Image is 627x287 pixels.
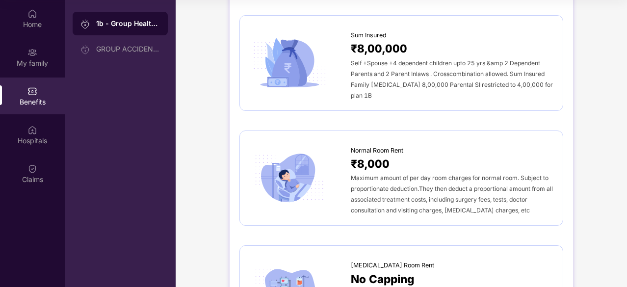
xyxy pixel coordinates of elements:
[80,19,90,29] img: svg+xml;base64,PHN2ZyB3aWR0aD0iMjAiIGhlaWdodD0iMjAiIHZpZXdCb3g9IjAgMCAyMCAyMCIgZmlsbD0ibm9uZSIgeG...
[351,40,407,57] span: ₹8,00,000
[351,174,553,214] span: Maximum amount of per day room charges for normal room. Subject to proportionate deduction.They t...
[351,59,553,99] span: Self +Spouse +4 dependent children upto 25 yrs &amp 2 Dependent Parents and 2 Parent Inlaws . Cro...
[27,125,37,135] img: svg+xml;base64,PHN2ZyBpZD0iSG9zcGl0YWxzIiB4bWxucz0iaHR0cDovL3d3dy53My5vcmcvMjAwMC9zdmciIHdpZHRoPS...
[351,146,403,156] span: Normal Room Rent
[351,155,390,172] span: ₹8,000
[96,45,160,53] div: GROUP ACCIDENTAL INSURANCE
[351,30,387,40] span: Sum Insured
[250,151,329,206] img: icon
[27,9,37,19] img: svg+xml;base64,PHN2ZyBpZD0iSG9tZSIgeG1sbnM9Imh0dHA6Ly93d3cudzMub3JnLzIwMDAvc3ZnIiB3aWR0aD0iMjAiIG...
[351,261,434,270] span: [MEDICAL_DATA] Room Rent
[250,35,329,91] img: icon
[27,86,37,96] img: svg+xml;base64,PHN2ZyBpZD0iQmVuZWZpdHMiIHhtbG5zPSJodHRwOi8vd3d3LnczLm9yZy8yMDAwL3N2ZyIgd2lkdGg9Ij...
[27,164,37,174] img: svg+xml;base64,PHN2ZyBpZD0iQ2xhaW0iIHhtbG5zPSJodHRwOi8vd3d3LnczLm9yZy8yMDAwL3N2ZyIgd2lkdGg9IjIwIi...
[80,45,90,54] img: svg+xml;base64,PHN2ZyB3aWR0aD0iMjAiIGhlaWdodD0iMjAiIHZpZXdCb3g9IjAgMCAyMCAyMCIgZmlsbD0ibm9uZSIgeG...
[27,48,37,57] img: svg+xml;base64,PHN2ZyB3aWR0aD0iMjAiIGhlaWdodD0iMjAiIHZpZXdCb3g9IjAgMCAyMCAyMCIgZmlsbD0ibm9uZSIgeG...
[96,19,160,28] div: 1b - Group Health Insurance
